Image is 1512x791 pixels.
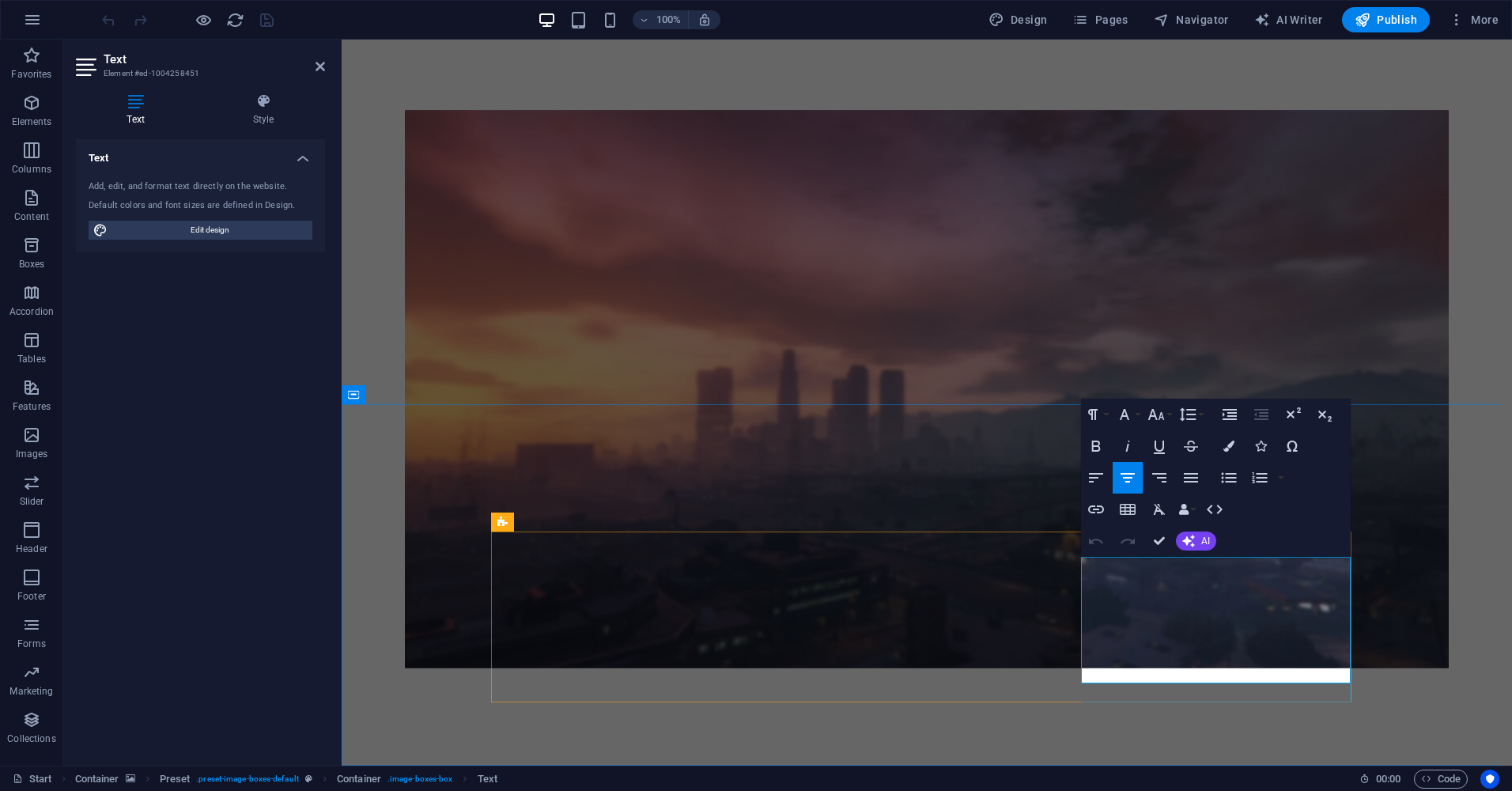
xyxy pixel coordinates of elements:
button: Publish [1342,7,1430,32]
button: AI Writer [1248,7,1329,32]
i: This element contains a background [126,774,135,783]
button: Underline (Ctrl+U) [1144,430,1174,462]
button: Align Justify [1176,462,1206,494]
p: Slider [20,495,44,508]
span: Code [1421,770,1461,789]
span: Publish [1355,12,1417,28]
button: Unordered List [1214,462,1244,494]
button: Insert Link [1081,494,1111,525]
button: Clear Formatting [1144,494,1174,525]
button: Strikethrough [1176,430,1206,462]
p: Boxes [19,258,45,271]
i: This element is a customizable preset [305,774,312,783]
button: Superscript [1278,399,1308,430]
button: Paragraph Format [1081,399,1111,430]
button: Align Center [1113,462,1143,494]
h4: Style [202,93,325,127]
p: Collections [7,732,55,745]
p: Forms [17,638,46,650]
a: Click to cancel selection. Double-click to open Pages [13,770,52,789]
button: Redo (Ctrl+Shift+Z) [1113,525,1143,557]
p: Columns [12,163,51,176]
p: Tables [17,353,46,365]
div: Default colors and font sizes are defined in Design. [89,199,312,213]
button: Colors [1214,430,1244,462]
span: AI [1201,536,1210,546]
i: On resize automatically adjust zoom level to fit chosen device. [697,13,712,27]
span: 00 00 [1376,770,1400,789]
button: Italic (Ctrl+I) [1113,430,1143,462]
button: Code [1414,770,1468,789]
span: More [1449,12,1499,28]
button: HTML [1200,494,1230,525]
button: More [1442,7,1505,32]
span: Navigator [1154,12,1229,28]
p: Favorites [11,68,51,81]
span: Click to select. Double-click to edit [478,770,497,789]
h6: 100% [656,10,682,29]
nav: breadcrumb [75,770,497,789]
span: : [1387,773,1389,785]
span: Click to select. Double-click to edit [160,770,191,789]
h3: Element #ed-1004258451 [104,66,293,81]
button: Insert Table [1113,494,1143,525]
div: Design (Ctrl+Alt+Y) [982,7,1054,32]
button: Icons [1246,430,1276,462]
span: AI Writer [1254,12,1323,28]
p: Accordion [9,305,54,318]
button: Font Family [1113,399,1143,430]
button: Click here to leave preview mode and continue editing [194,10,213,29]
h4: Text [76,93,202,127]
span: Edit design [112,221,308,240]
button: Pages [1066,7,1134,32]
button: Data Bindings [1176,494,1198,525]
button: Ordered List [1245,462,1275,494]
p: Marketing [9,685,53,698]
button: Increase Indent [1215,399,1245,430]
button: Align Left [1081,462,1111,494]
p: Header [16,543,47,555]
button: Design [982,7,1054,32]
p: Footer [17,590,46,603]
button: Font Size [1144,399,1174,430]
i: Reload page [226,11,244,29]
button: Special Characters [1277,430,1307,462]
p: Elements [12,115,52,128]
button: Confirm (Ctrl+⏎) [1144,525,1174,557]
p: Content [14,210,49,223]
span: Pages [1072,12,1128,28]
button: AI [1176,532,1216,551]
button: Align Right [1144,462,1174,494]
span: Click to select. Double-click to edit [337,770,381,789]
button: Undo (Ctrl+Z) [1081,525,1111,557]
h2: Text [104,52,325,66]
button: Decrease Indent [1246,399,1276,430]
span: Click to select. Double-click to edit [75,770,119,789]
button: Edit design [89,221,312,240]
p: Features [13,400,51,413]
button: Navigator [1147,7,1235,32]
button: reload [225,10,244,29]
button: Subscript [1310,399,1340,430]
span: . preset-image-boxes-default [196,770,299,789]
button: Ordered List [1275,462,1287,494]
span: Design [988,12,1048,28]
h6: Session time [1359,770,1401,789]
h4: Text [76,139,325,168]
div: Add, edit, and format text directly on the website. [89,180,312,194]
button: Bold (Ctrl+B) [1081,430,1111,462]
button: Line Height [1176,399,1206,430]
button: 100% [633,10,689,29]
p: Images [16,448,48,460]
button: Usercentrics [1480,770,1499,789]
span: . image-boxes-box [387,770,453,789]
